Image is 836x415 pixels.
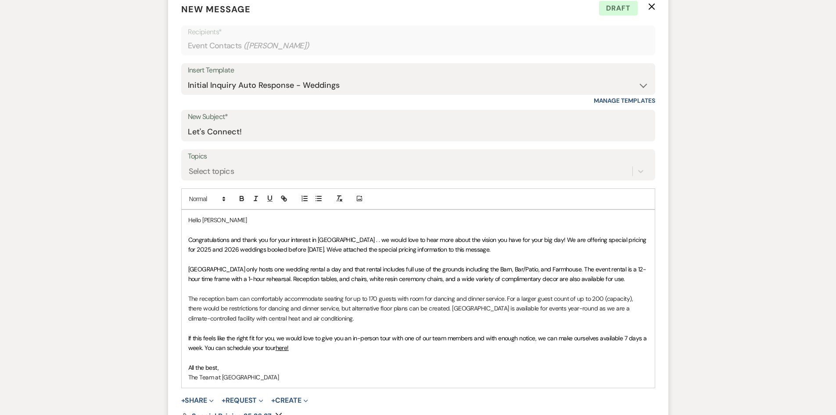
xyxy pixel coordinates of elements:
[271,397,308,404] button: Create
[188,111,649,123] label: New Subject*
[276,344,289,352] a: here!
[188,372,648,382] p: The Team at [GEOGRAPHIC_DATA]
[188,37,649,54] div: Event Contacts
[181,397,214,404] button: Share
[188,64,649,77] div: Insert Template
[189,165,234,177] div: Select topics
[222,397,263,404] button: Request
[599,1,638,16] span: Draft
[594,97,655,105] a: Manage Templates
[188,150,649,163] label: Topics
[181,397,185,404] span: +
[188,334,648,352] span: If this feels like the right fit for you, we would love to give you an in-person tour with one of...
[188,294,648,323] p: The reception barn can comfortably accommodate seating for up to 170 guests with room for dancing...
[188,265,646,283] span: [GEOGRAPHIC_DATA] only hosts one wedding rental a day and that rental includes full use of the gr...
[188,364,219,372] span: All the best,
[188,236,648,253] span: Congratulations and thank you for your interest in [GEOGRAPHIC_DATA] . . we would love to hear mo...
[181,4,251,15] span: New Message
[271,397,275,404] span: +
[244,40,309,52] span: ( [PERSON_NAME] )
[222,397,226,404] span: +
[188,26,649,38] p: Recipients*
[188,215,648,225] p: Hello [PERSON_NAME]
